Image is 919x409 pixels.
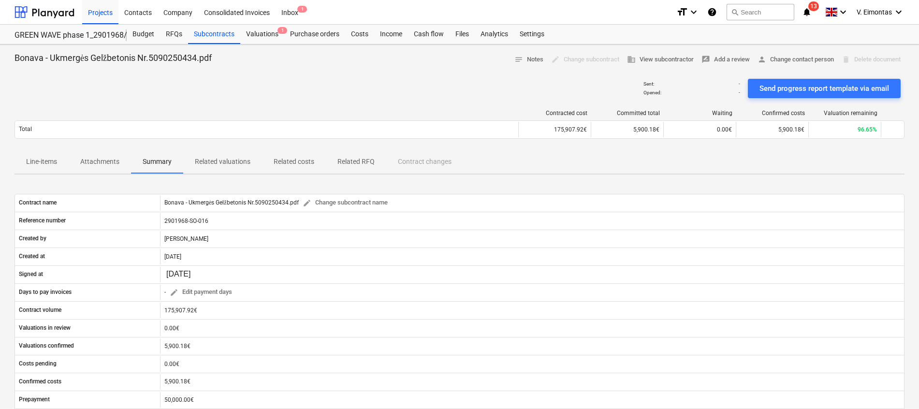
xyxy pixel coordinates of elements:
[701,55,710,64] span: rate_review
[668,110,732,117] div: Waiting
[160,303,904,318] div: 175,907.92€
[758,54,834,65] span: Change contact person
[837,6,849,18] i: keyboard_arrow_down
[26,157,57,167] p: Line-items
[871,363,919,409] iframe: Chat Widget
[284,25,345,44] a: Purchase orders
[19,378,61,386] p: Confirmed costs
[778,126,804,133] span: 5,900.18€
[514,55,523,64] span: notes
[195,157,250,167] p: Related valuations
[164,378,190,386] p: 5,900.18€
[240,25,284,44] a: Valuations1
[160,392,904,408] div: 50,000.00€
[170,288,178,297] span: edit
[19,395,50,404] p: Prepayment
[19,288,72,296] p: Days to pay invoices
[240,25,284,44] div: Valuations
[857,8,892,16] span: V. Eimontas
[523,110,587,117] div: Contracted cost
[160,249,904,264] div: [DATE]
[623,52,698,67] button: View subcontractor
[514,25,550,44] a: Settings
[299,195,392,210] button: Change subcontract name
[19,306,61,314] p: Contract volume
[475,25,514,44] a: Analytics
[758,55,766,64] span: person
[514,54,543,65] span: Notes
[717,126,732,133] span: 0.00€
[15,30,115,41] div: GREEN WAVE phase 1_2901968/2901969/2901972
[707,6,717,18] i: Knowledge base
[19,270,43,278] p: Signed at
[19,360,57,368] p: Costs pending
[160,321,904,336] div: 0.00€
[337,157,375,167] p: Related RFQ
[701,54,750,65] span: Add a review
[80,157,119,167] p: Attachments
[164,268,210,281] input: Change
[143,157,172,167] p: Summary
[303,199,311,207] span: edit
[188,25,240,44] a: Subcontracts
[511,52,547,67] button: Notes
[748,79,901,98] button: Send progress report template via email
[698,52,754,67] button: Add a review
[676,6,688,18] i: format_size
[518,122,591,137] div: 175,907.92€
[127,25,160,44] a: Budget
[160,338,904,354] div: 5,900.18€
[808,1,819,11] span: 13
[740,110,805,117] div: Confirmed costs
[277,27,287,34] span: 1
[160,213,904,229] div: 2901968-SO-016
[303,197,388,208] span: Change subcontract name
[19,252,45,261] p: Created at
[274,157,314,167] p: Related costs
[802,6,812,18] i: notifications
[374,25,408,44] a: Income
[627,54,694,65] span: View subcontractor
[15,52,212,64] p: Bonava - Ukmergės Gelžbetonis Nr.5090250434.pdf
[858,126,877,133] span: 96.65%
[19,217,66,225] p: Reference number
[19,324,71,332] p: Valuations in review
[739,81,740,87] p: -
[643,89,661,96] p: Opened :
[727,4,794,20] button: Search
[160,356,904,372] div: 0.00€
[813,110,877,117] div: Valuation remaining
[170,287,232,298] span: Edit payment days
[164,285,236,300] div: -
[19,234,46,243] p: Created by
[19,199,57,207] p: Contract name
[19,125,32,133] p: Total
[19,342,74,350] p: Valuations confirmed
[633,126,659,133] span: 5,900.18€
[595,110,660,117] div: Committed total
[166,285,236,300] button: Edit payment days
[450,25,475,44] a: Files
[160,231,904,247] div: [PERSON_NAME]
[627,55,636,64] span: business
[408,25,450,44] a: Cash flow
[164,195,392,210] div: Bonava - Ukmergės Gelžbetonis Nr.5090250434.pdf
[160,25,188,44] a: RFQs
[759,82,889,95] div: Send progress report template via email
[739,89,740,96] p: -
[643,81,654,87] p: Sent :
[893,6,904,18] i: keyboard_arrow_down
[345,25,374,44] a: Costs
[731,8,739,16] span: search
[754,52,838,67] button: Change contact person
